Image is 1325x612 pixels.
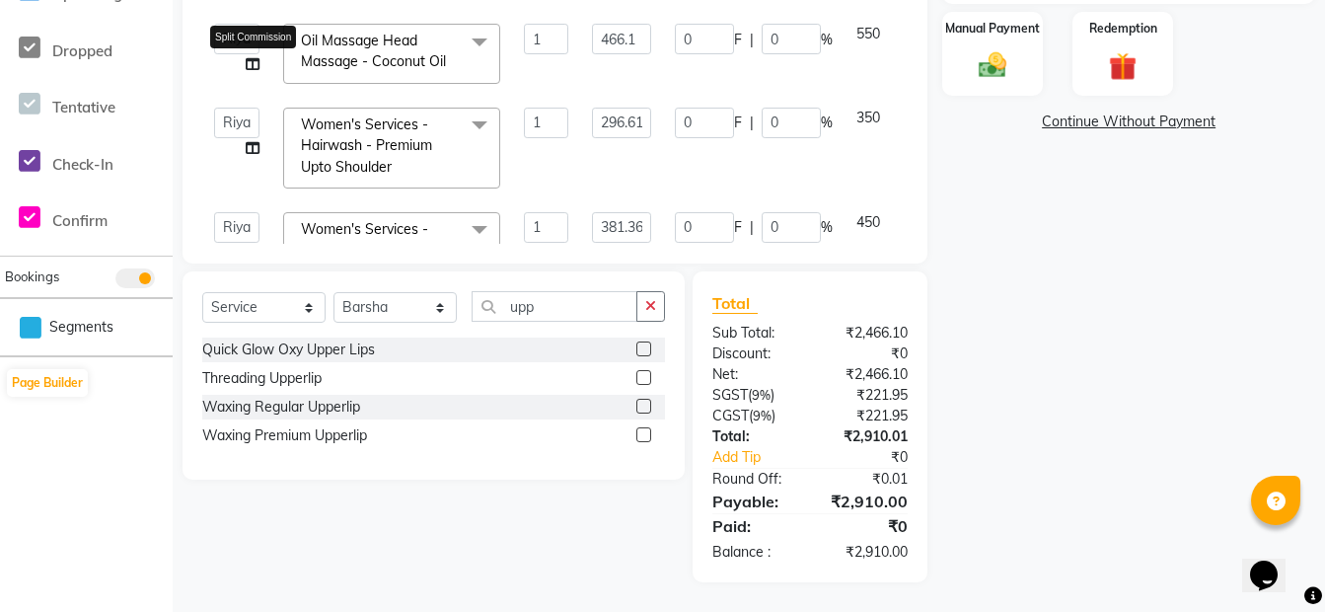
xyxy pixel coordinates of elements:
span: % [821,113,833,133]
span: F [734,113,742,133]
div: Discount: [698,344,810,364]
a: Add Tip [698,447,829,468]
span: 9% [752,387,771,403]
a: x [446,52,455,70]
div: ₹0 [810,514,922,538]
div: ₹221.95 [810,406,922,426]
span: Total [712,293,758,314]
span: Tentative [52,98,115,116]
span: % [821,217,833,238]
iframe: chat widget [1242,533,1305,592]
div: ( ) [698,385,810,406]
div: Total: [698,426,810,447]
div: ₹2,910.01 [810,426,922,447]
a: x [392,158,401,176]
div: ₹0 [810,344,922,364]
label: Redemption [1089,20,1157,38]
div: ( ) [698,406,810,426]
span: 450 [856,213,880,231]
input: Search or Scan [472,291,637,322]
span: Segments [49,317,113,338]
img: _cash.svg [970,49,1015,82]
span: F [734,217,742,238]
span: Dropped [52,41,112,60]
div: ₹2,910.00 [810,542,922,563]
div: ₹2,466.10 [810,323,922,344]
span: | [750,113,754,133]
div: Payable: [698,490,810,513]
a: Continue Without Payment [946,112,1311,132]
div: Waxing Premium Upperlip [202,425,367,446]
span: 550 [856,25,880,42]
span: % [821,30,833,50]
span: Women's Services - Hairwash - Regular Upto Waist [301,220,460,280]
div: Net: [698,364,810,385]
div: Sub Total: [698,323,810,344]
div: Round Off: [698,469,810,490]
div: Threading Upperlip [202,368,322,389]
span: Oil Massage Head Massage - Coconut Oil [301,32,446,70]
div: ₹0 [829,447,922,468]
div: ₹0.01 [810,469,922,490]
span: CGST [712,407,749,424]
div: Balance : [698,542,810,563]
span: SGST [712,386,748,404]
span: Bookings [5,268,59,284]
label: Manual Payment [945,20,1040,38]
div: Paid: [698,514,810,538]
div: Quick Glow Oxy Upper Lips [202,340,375,360]
div: Split Commission [210,26,296,48]
button: Page Builder [7,369,88,397]
span: Confirm [52,211,108,230]
div: ₹221.95 [810,385,922,406]
div: ₹2,466.10 [810,364,922,385]
span: F [734,30,742,50]
span: | [750,30,754,50]
span: Women's Services - Hairwash - Premium Upto Shoulder [301,115,432,176]
span: 350 [856,109,880,126]
div: ₹2,910.00 [810,490,922,513]
span: Check-In [52,155,113,174]
img: _gift.svg [1100,49,1145,84]
span: | [750,217,754,238]
span: 9% [753,408,772,423]
div: Waxing Regular Upperlip [202,397,360,418]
